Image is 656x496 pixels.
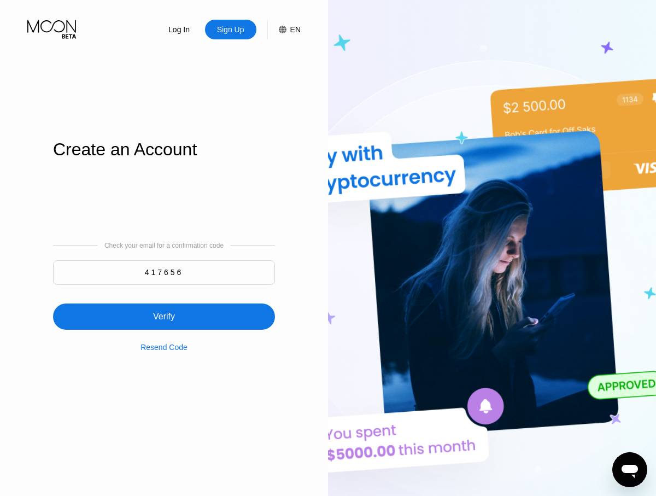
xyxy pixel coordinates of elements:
[216,24,245,35] div: Sign Up
[140,330,188,352] div: Resend Code
[167,24,191,35] div: Log In
[53,260,275,285] input: 000000
[140,343,188,352] div: Resend Code
[290,25,301,34] div: EN
[53,139,275,160] div: Create an Account
[53,290,275,330] div: Verify
[205,20,256,39] div: Sign Up
[267,20,301,39] div: EN
[154,20,205,39] div: Log In
[104,242,224,249] div: Check your email for a confirmation code
[612,452,647,487] iframe: Button to launch messaging window
[153,311,175,322] div: Verify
